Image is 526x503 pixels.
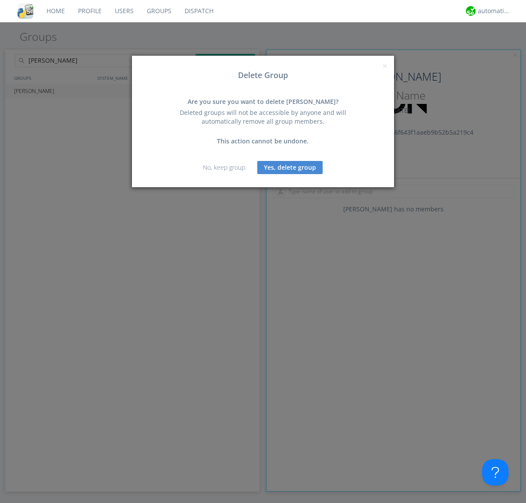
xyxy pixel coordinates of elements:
[18,3,33,19] img: cddb5a64eb264b2086981ab96f4c1ba7
[169,137,357,146] div: This action cannot be undone.
[478,7,511,15] div: automation+atlas
[169,97,357,106] div: Are you sure you want to delete [PERSON_NAME]?
[139,71,387,80] h3: Delete Group
[466,6,476,16] img: d2d01cd9b4174d08988066c6d424eccd
[382,60,387,72] span: ×
[169,108,357,126] div: Deleted groups will not be accessible by anyone and will automatically remove all group members.
[203,163,246,171] a: No, keep group.
[257,161,323,174] button: Yes, delete group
